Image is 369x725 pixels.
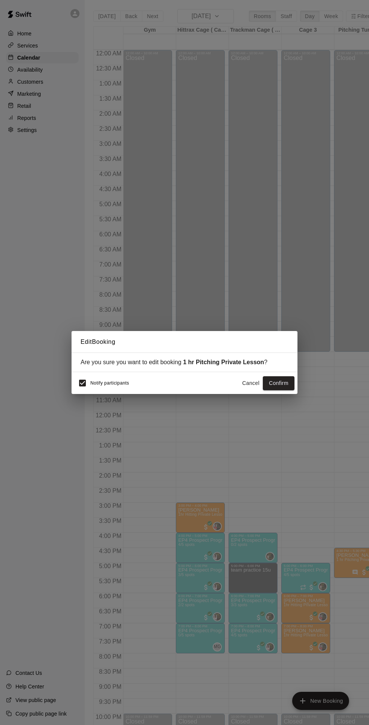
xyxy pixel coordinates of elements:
strong: 1 hr Pitching Private Lesson [183,359,264,365]
span: Notify participants [90,381,129,386]
h2: Edit Booking [72,331,297,353]
button: Confirm [263,376,294,390]
div: Are you sure you want to edit booking ? [81,359,288,366]
button: Cancel [239,376,263,390]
